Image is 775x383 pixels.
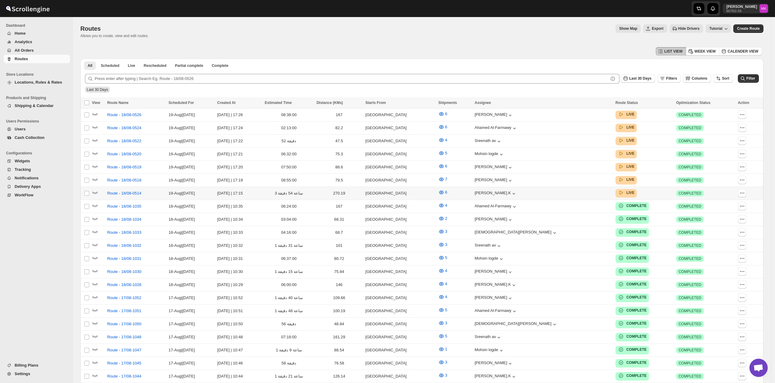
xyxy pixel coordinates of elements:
button: 4 [435,292,451,302]
button: Filters [658,74,681,83]
div: [DATE] | 17:24 [217,125,261,131]
div: [GEOGRAPHIC_DATA] [365,112,435,118]
div: [GEOGRAPHIC_DATA] [365,164,435,170]
button: 6 [435,122,451,132]
span: Cash Collection [15,135,44,140]
button: Route - 17/08-1052 [103,293,145,303]
span: Mostafa Khalifa [759,4,768,13]
span: COMPLETED [679,178,701,183]
button: [PERSON_NAME] [475,217,513,223]
div: 88.6 [317,164,362,170]
span: COMPLETED [679,139,701,143]
span: Shipments [438,101,457,105]
p: 867f02-58 [726,9,757,13]
button: [PERSON_NAME] [475,269,513,275]
button: 6 [435,188,451,197]
span: WEEK VIEW [694,49,716,54]
span: Route - 18/08-1032 [107,243,141,249]
button: Billing Plans [4,361,70,370]
button: Mohsin logde [475,151,504,157]
span: Estimated Time [265,101,292,105]
button: 2 [435,214,451,223]
button: Notifications [4,174,70,182]
span: Dashboard [6,23,70,28]
button: COMPLETE [618,373,647,379]
span: 7 [445,177,447,181]
b: COMPLETE [626,230,647,234]
b: LIVE [626,138,635,143]
button: [PERSON_NAME] [475,361,513,367]
button: [PERSON_NAME] [475,178,513,184]
div: Sreenath av [475,138,502,144]
button: COMPLETE [618,242,647,248]
span: Optimization Status [676,101,710,105]
a: دردشة مفتوحة [749,359,768,377]
button: [DEMOGRAPHIC_DATA][PERSON_NAME] [475,321,557,327]
span: Show Map [619,26,637,31]
button: Shipping & Calendar [4,102,70,110]
button: Columns [683,74,711,83]
button: [PERSON_NAME].K [475,282,517,288]
span: Home [15,31,26,36]
span: Route - 18/08-1034 [107,216,141,223]
button: CALENDER VIEW [719,47,762,56]
div: Sreenath av [475,334,502,340]
span: Route - 18/08-1035 [107,203,141,209]
span: 3 [445,242,447,247]
button: 6 [435,109,451,119]
b: COMPLETE [626,321,647,326]
span: Route - 18/08-0514 [107,190,141,196]
span: Route - 18/08-1030 [107,269,141,275]
span: 6 [445,190,447,195]
button: 4 [435,201,451,210]
button: Route - 18/08-1033 [103,228,145,237]
button: Route - 18/08-0524 [103,123,145,133]
button: All routes [84,61,96,70]
span: Users [15,127,26,131]
span: Scheduled [101,63,119,68]
button: Analytics [4,38,70,46]
div: [DATE] | 17:20 [217,164,261,170]
div: [DATE] | 17:26 [217,112,261,118]
button: 4 [435,279,451,289]
span: 5 [445,255,447,260]
input: Press enter after typing | Search Eg. Route - 18/08-0526 [95,74,608,84]
button: Route - 17/08-1048 [103,332,145,342]
button: Tutorial [706,24,731,33]
span: 4 [445,295,447,299]
button: COMPLETE [618,347,647,353]
b: COMPLETE [626,361,647,365]
button: 3 [435,357,451,367]
span: 6 [445,112,447,116]
button: 4 [435,135,451,145]
button: 3 [435,318,451,328]
span: COMPLETED [679,126,701,130]
span: All [88,63,92,68]
span: Analytics [15,40,32,44]
div: Mohsin logde [475,256,504,262]
button: Route - 17/08-1051 [103,306,145,316]
button: [PERSON_NAME] [475,164,513,171]
span: 19-Aug | [DATE] [169,139,195,143]
span: Route - 18/08-0519 [107,164,141,170]
span: Route - 17/08-1051 [107,308,141,314]
b: COMPLETE [626,295,647,299]
div: [GEOGRAPHIC_DATA] [365,138,435,144]
span: Route - 18/08-0518 [107,177,141,183]
span: Route - 18/08-1033 [107,229,141,236]
span: 19-Aug | [DATE] [169,112,195,117]
text: MK [761,7,766,10]
div: 167 [317,112,362,118]
span: Distance (KMs) [317,101,343,105]
span: Route - 18/08-0526 [107,112,141,118]
div: [GEOGRAPHIC_DATA] [365,151,435,157]
span: Configurations [6,151,70,156]
div: [GEOGRAPHIC_DATA] [365,125,435,131]
span: CALENDER VIEW [728,49,758,54]
b: COMPLETE [626,269,647,273]
b: COMPLETE [626,282,647,286]
button: COMPLETE [618,255,647,261]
